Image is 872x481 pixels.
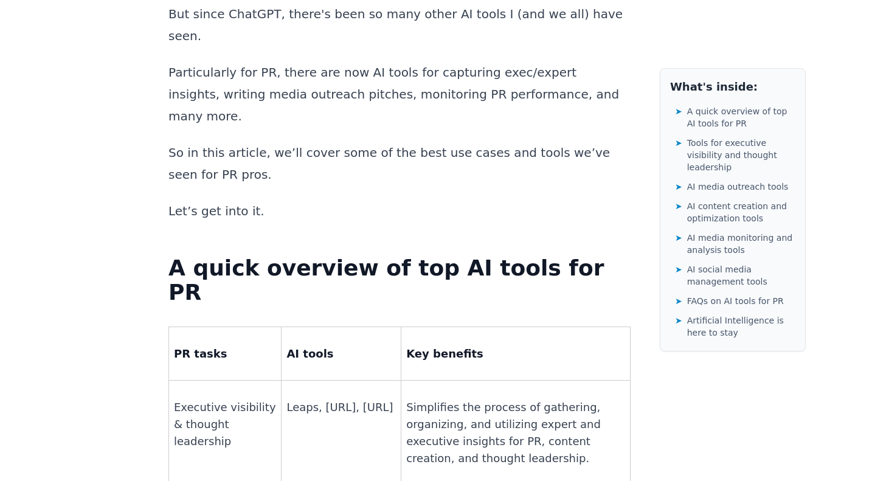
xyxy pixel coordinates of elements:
[687,263,795,288] span: AI social media management tools
[675,105,682,117] span: ➤
[687,181,789,193] span: AI media outreach tools
[670,78,795,95] h2: What's inside:
[687,232,795,256] span: AI media monitoring and analysis tools
[675,292,795,310] a: ➤FAQs on AI tools for PR
[675,181,682,193] span: ➤
[174,399,276,450] p: Executive visibility & thought leadership
[687,295,784,307] span: FAQs on AI tools for PR
[406,347,483,360] strong: Key benefits
[675,261,795,290] a: ➤AI social media management tools
[675,229,795,258] a: ➤AI media monitoring and analysis tools
[675,103,795,132] a: ➤A quick overview of top AI tools for PR
[675,312,795,341] a: ➤Artificial Intelligence is here to stay
[687,200,795,224] span: AI content creation and optimization tools
[286,399,396,416] p: Leaps, [URL], [URL]
[675,134,795,176] a: ➤Tools for executive visibility and thought leadership
[168,200,631,222] p: Let’s get into it.
[675,314,682,327] span: ➤
[687,137,795,173] span: Tools for executive visibility and thought leadership
[168,3,631,47] p: But since ChatGPT, there's been so many other AI tools I (and we all) have seen.
[286,347,333,360] strong: AI tools
[687,105,795,130] span: A quick overview of top AI tools for PR
[675,200,682,212] span: ➤
[675,263,682,275] span: ➤
[168,142,631,185] p: So in this article, we’ll cover some of the best use cases and tools we’ve seen for PR pros.
[174,347,227,360] strong: PR tasks
[675,295,682,307] span: ➤
[168,61,631,127] p: Particularly for PR, there are now AI tools for capturing exec/expert insights, writing media out...
[687,314,795,339] span: Artificial Intelligence is here to stay
[406,399,625,467] p: Simplifies the process of gathering, organizing, and utilizing expert and executive insights for ...
[675,198,795,227] a: ➤AI content creation and optimization tools
[168,255,604,305] strong: A quick overview of top AI tools for PR
[675,232,682,244] span: ➤
[675,137,682,149] span: ➤
[675,178,795,195] a: ➤AI media outreach tools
